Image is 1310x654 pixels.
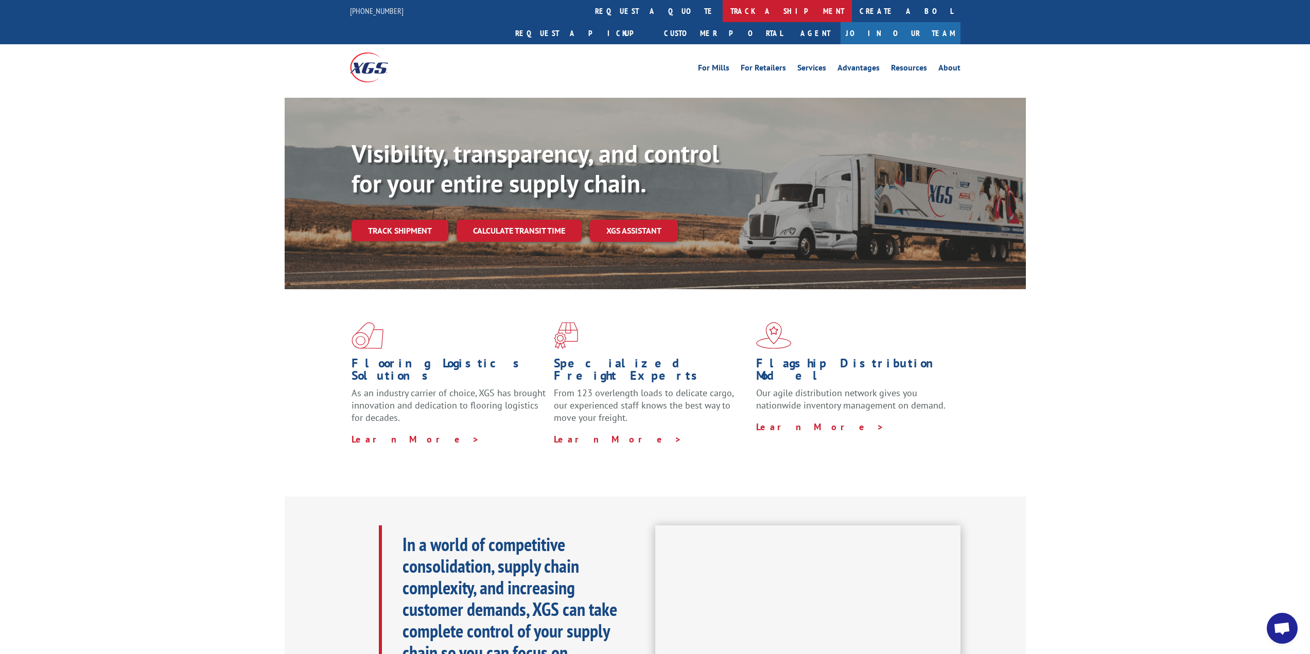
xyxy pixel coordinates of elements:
[841,22,960,44] a: Join Our Team
[352,387,546,423] span: As an industry carrier of choice, XGS has brought innovation and dedication to flooring logistics...
[756,322,792,349] img: xgs-icon-flagship-distribution-model-red
[457,220,582,242] a: Calculate transit time
[554,433,682,445] a: Learn More >
[756,421,884,433] a: Learn More >
[741,64,786,75] a: For Retailers
[352,433,480,445] a: Learn More >
[698,64,729,75] a: For Mills
[352,137,719,199] b: Visibility, transparency, and control for your entire supply chain.
[554,357,748,387] h1: Specialized Freight Experts
[797,64,826,75] a: Services
[590,220,678,242] a: XGS ASSISTANT
[554,322,578,349] img: xgs-icon-focused-on-flooring-red
[350,6,404,16] a: [PHONE_NUMBER]
[756,357,951,387] h1: Flagship Distribution Model
[1267,613,1298,644] a: Open chat
[352,220,448,241] a: Track shipment
[790,22,841,44] a: Agent
[508,22,656,44] a: Request a pickup
[554,387,748,433] p: From 123 overlength loads to delicate cargo, our experienced staff knows the best way to move you...
[837,64,880,75] a: Advantages
[352,357,546,387] h1: Flooring Logistics Solutions
[938,64,960,75] a: About
[756,387,946,411] span: Our agile distribution network gives you nationwide inventory management on demand.
[352,322,383,349] img: xgs-icon-total-supply-chain-intelligence-red
[656,22,790,44] a: Customer Portal
[891,64,927,75] a: Resources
